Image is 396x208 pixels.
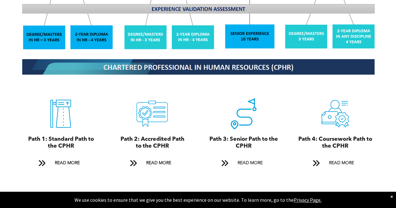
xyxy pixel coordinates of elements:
[298,136,372,149] span: Path 4: Coursework Path to the CPHR
[120,136,184,149] span: Path 2: Accredited Path to the CPHR
[52,157,82,169] span: READ MORE
[217,157,270,169] a: READ MORE
[327,157,356,169] span: READ MORE
[390,193,393,200] div: Dismiss notification
[34,157,88,169] a: READ MORE
[28,136,94,149] span: Path 1: Standard Path to the CPHR
[235,157,265,169] span: READ MORE
[209,136,278,149] span: Path 3: Senior Path to the CPHR
[294,197,321,203] a: Privacy Page.
[125,157,179,169] a: READ MORE
[144,157,173,169] span: READ MORE
[308,157,362,169] a: READ MORE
